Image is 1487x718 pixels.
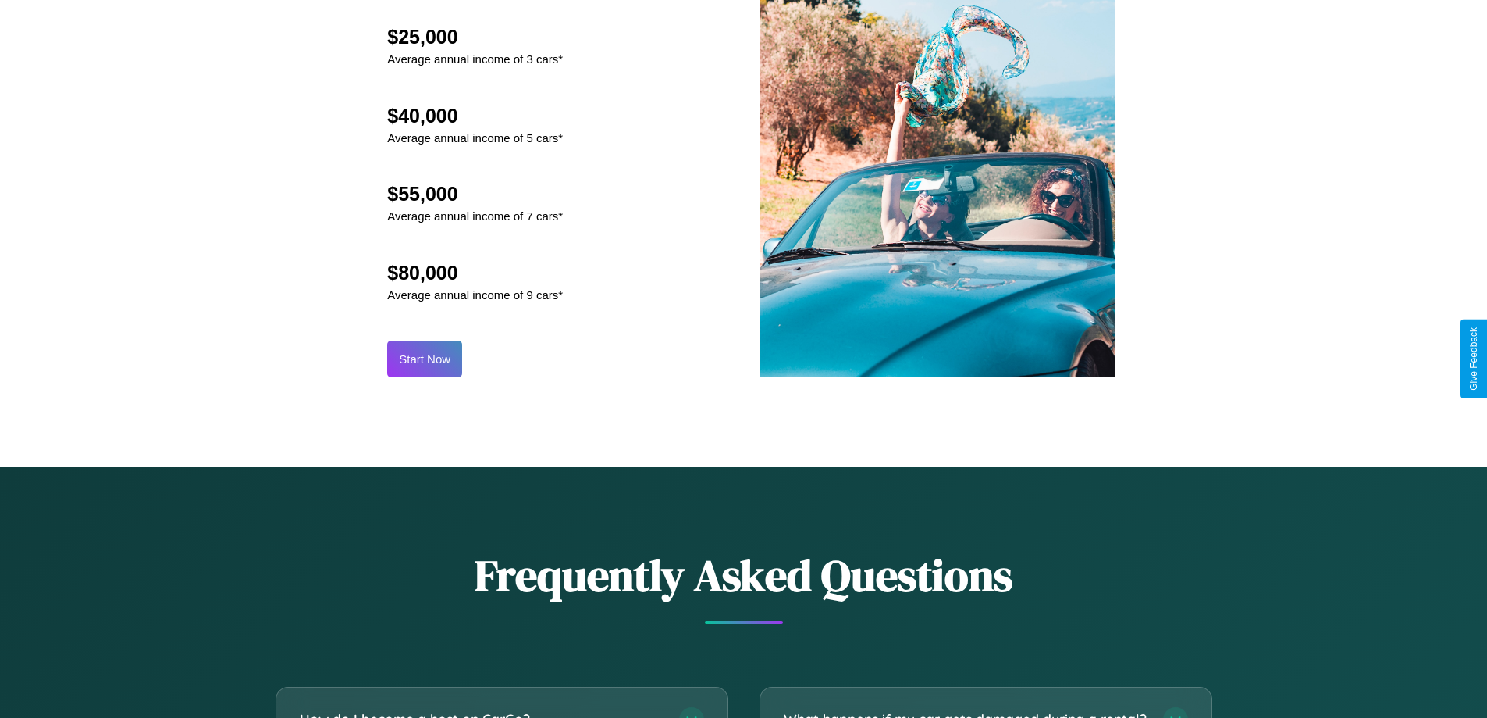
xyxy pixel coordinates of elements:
[1468,327,1479,391] div: Give Feedback
[387,48,563,70] p: Average annual income of 3 cars*
[387,26,563,48] h2: $25,000
[387,262,563,284] h2: $80,000
[387,105,563,127] h2: $40,000
[276,545,1212,605] h2: Frequently Asked Questions
[387,341,462,377] button: Start Now
[387,127,563,148] p: Average annual income of 5 cars*
[387,284,563,305] p: Average annual income of 9 cars*
[387,205,563,227] p: Average annual income of 7 cars*
[387,183,563,205] h2: $55,000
